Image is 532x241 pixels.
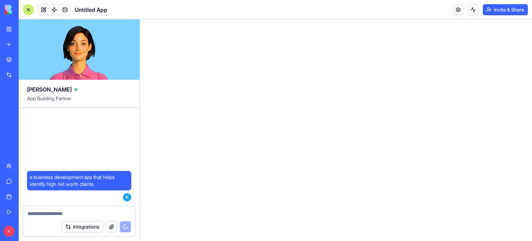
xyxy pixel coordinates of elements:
span: App Building Partner [27,95,131,107]
span: [PERSON_NAME] [27,85,72,94]
img: logo [5,5,48,15]
span: Untitled App [75,6,107,14]
button: Integrations [62,221,103,232]
span: K [3,226,15,237]
span: K [123,193,131,201]
button: Invite & Share [483,4,528,15]
span: a business development app that helps identify high net worth clients [30,174,128,188]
